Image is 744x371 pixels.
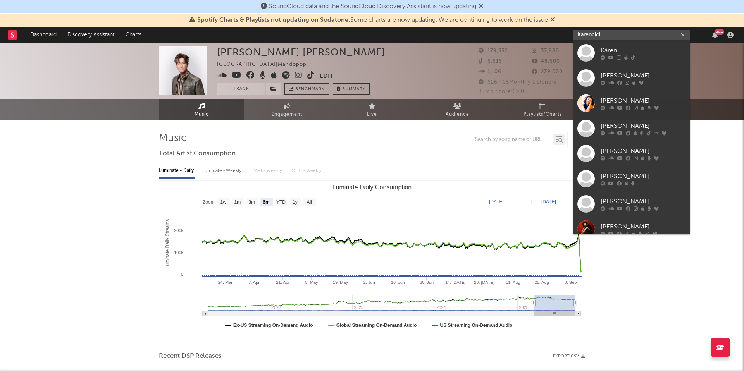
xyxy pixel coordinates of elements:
[305,280,319,285] text: 5. May
[363,280,375,285] text: 2. Jun
[601,146,686,156] div: [PERSON_NAME]
[479,3,483,10] span: Dismiss
[601,71,686,80] div: [PERSON_NAME]
[528,199,533,204] text: →
[565,280,577,285] text: 8. Sep
[271,110,302,119] span: Engagement
[332,184,412,191] text: Luminate Daily Consumption
[329,99,415,120] a: Live
[203,199,215,205] text: Zoom
[248,280,260,285] text: 7. Apr
[25,27,62,43] a: Dashboard
[712,32,718,38] button: 99+
[159,352,222,361] span: Recent DSP Releases
[197,17,348,23] span: Spotify Charts & Playlists not updating on Sodatone
[535,280,549,285] text: 25. Aug
[541,199,556,204] text: [DATE]
[524,110,562,119] span: Playlists/Charts
[715,29,724,35] div: 99 +
[601,172,686,181] div: [PERSON_NAME]
[165,219,170,268] text: Luminate Daily Streams
[295,85,325,94] span: Benchmark
[440,323,512,328] text: US Streaming On-Demand Audio
[489,199,504,204] text: [DATE]
[343,87,365,91] span: Summary
[320,71,334,81] button: Edit
[601,197,686,206] div: [PERSON_NAME]
[197,17,548,23] span: : Some charts are now updating. We are continuing to work on the issue
[479,48,508,53] span: 179,350
[217,46,386,58] div: [PERSON_NAME] [PERSON_NAME]
[276,199,286,205] text: YTD
[269,3,476,10] span: SoundCloud data and the SoundCloud Discovery Assistant is now updating
[249,199,255,205] text: 3m
[202,164,243,177] div: Luminate - Weekly
[263,199,269,205] text: 6m
[573,91,690,116] a: [PERSON_NAME]
[181,272,183,277] text: 0
[234,199,241,205] text: 1m
[532,69,563,74] span: 239,000
[174,250,183,255] text: 100k
[573,40,690,65] a: Kåren
[532,48,559,53] span: 37,880
[174,228,183,233] text: 200k
[195,110,209,119] span: Music
[120,27,147,43] a: Charts
[445,280,466,285] text: 14. [DATE]
[159,164,195,177] div: Luminate - Daily
[220,199,227,205] text: 1w
[573,216,690,242] a: [PERSON_NAME]
[474,280,494,285] text: 28. [DATE]
[532,59,560,64] span: 48,600
[573,65,690,91] a: [PERSON_NAME]
[573,166,690,191] a: [PERSON_NAME]
[479,80,556,85] span: 626,405 Monthly Listeners
[479,69,501,74] span: 1,106
[336,323,417,328] text: Global Streaming On-Demand Audio
[244,99,329,120] a: Engagement
[601,96,686,105] div: [PERSON_NAME]
[293,199,298,205] text: 1y
[479,59,502,64] span: 6,616
[333,83,370,95] button: Summary
[573,30,690,40] input: Search for artists
[550,17,555,23] span: Dismiss
[506,280,520,285] text: 11. Aug
[500,99,585,120] a: Playlists/Charts
[471,137,553,143] input: Search by song name or URL
[159,181,585,336] svg: Luminate Daily Consumption
[218,280,233,285] text: 24. Mar
[601,46,686,55] div: Kåren
[573,116,690,141] a: [PERSON_NAME]
[159,99,244,120] a: Music
[446,110,469,119] span: Audience
[573,141,690,166] a: [PERSON_NAME]
[333,280,348,285] text: 19. May
[284,83,329,95] a: Benchmark
[479,89,524,94] span: Jump Score: 63.0
[601,121,686,131] div: [PERSON_NAME]
[276,280,289,285] text: 21. Apr
[217,60,315,69] div: [GEOGRAPHIC_DATA] | Mandopop
[217,83,265,95] button: Track
[601,222,686,231] div: [PERSON_NAME]
[159,149,236,158] span: Total Artist Consumption
[233,323,313,328] text: Ex-US Streaming On-Demand Audio
[367,110,377,119] span: Live
[420,280,434,285] text: 30. Jun
[573,191,690,216] a: [PERSON_NAME]
[553,354,585,359] button: Export CSV
[307,199,312,205] text: All
[415,99,500,120] a: Audience
[391,280,405,285] text: 16. Jun
[62,27,120,43] a: Discovery Assistant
